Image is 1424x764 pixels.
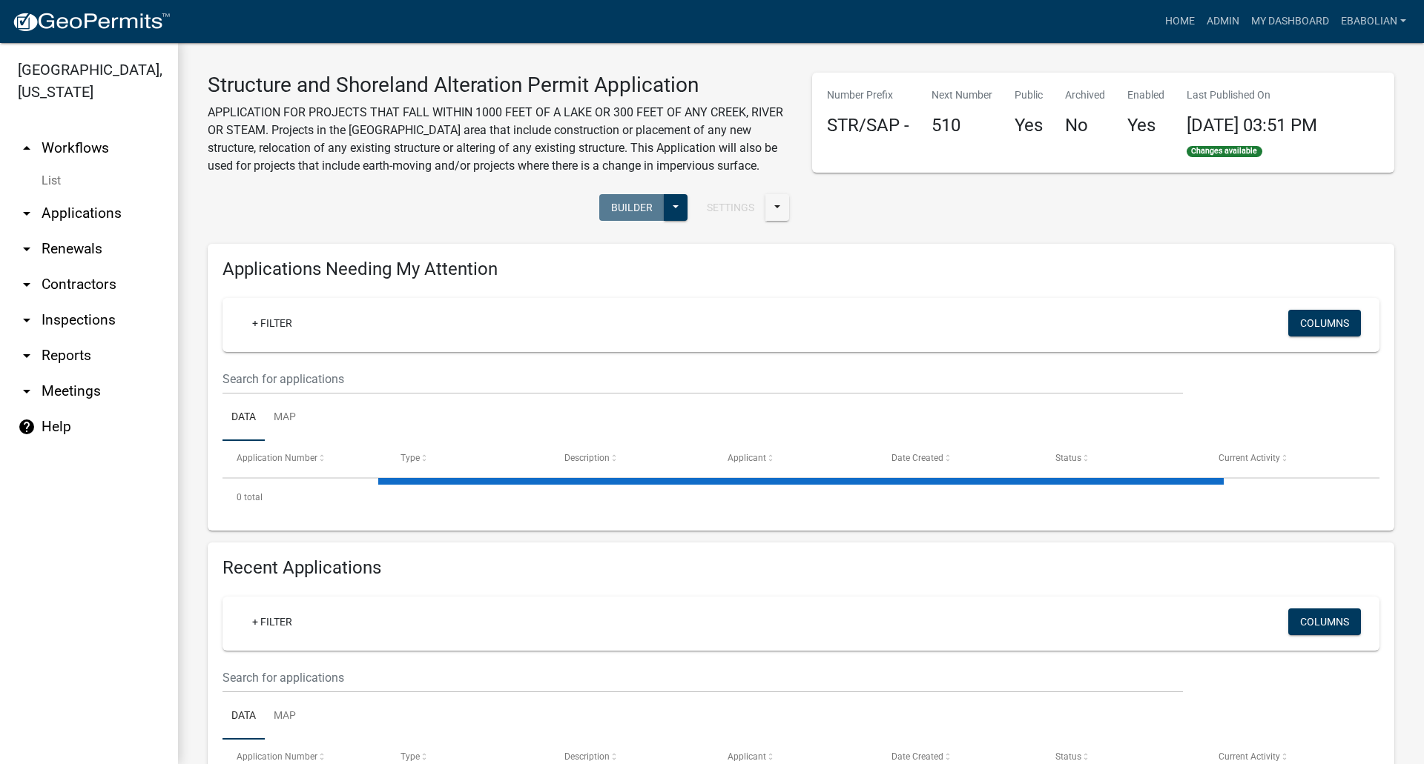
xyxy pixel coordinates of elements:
p: Last Published On [1187,87,1317,103]
span: [DATE] 03:51 PM [1187,115,1317,136]
a: Map [265,394,305,442]
datatable-header-cell: Description [550,441,713,476]
i: arrow_drop_down [18,240,36,258]
span: Current Activity [1219,751,1280,762]
span: Type [400,453,420,463]
datatable-header-cell: Status [1041,441,1205,476]
i: help [18,418,36,436]
a: Admin [1201,7,1245,36]
p: Public [1015,87,1043,103]
span: Status [1055,751,1081,762]
i: arrow_drop_down [18,276,36,293]
a: ebabolian [1335,7,1412,36]
a: + Filter [240,310,304,336]
h4: 510 [932,115,992,136]
datatable-header-cell: Type [386,441,550,476]
button: Columns [1288,310,1361,336]
h4: Yes [1127,115,1164,136]
i: arrow_drop_up [18,139,36,157]
datatable-header-cell: Current Activity [1204,441,1368,476]
h4: Yes [1015,115,1043,136]
a: Data [222,394,265,442]
h3: Structure and Shoreland Alteration Permit Application [208,73,790,98]
button: Settings [695,194,766,221]
a: Data [222,693,265,740]
i: arrow_drop_down [18,311,36,329]
h4: No [1065,115,1105,136]
p: Number Prefix [827,87,909,103]
span: Current Activity [1219,453,1280,463]
span: Description [564,751,610,762]
input: Search for applications [222,662,1183,693]
h4: Recent Applications [222,557,1379,579]
p: Enabled [1127,87,1164,103]
i: arrow_drop_down [18,347,36,365]
a: My Dashboard [1245,7,1335,36]
a: Home [1159,7,1201,36]
a: + Filter [240,608,304,635]
span: Changes available [1187,146,1262,158]
i: arrow_drop_down [18,382,36,400]
a: Map [265,693,305,740]
p: Archived [1065,87,1105,103]
button: Builder [599,194,665,221]
h4: Applications Needing My Attention [222,259,1379,280]
span: Date Created [891,751,943,762]
p: Next Number [932,87,992,103]
span: Application Number [237,751,317,762]
span: Application Number [237,453,317,463]
span: Status [1055,453,1081,463]
span: Date Created [891,453,943,463]
span: Applicant [728,453,766,463]
span: Applicant [728,751,766,762]
h4: STR/SAP - [827,115,909,136]
button: Columns [1288,608,1361,635]
datatable-header-cell: Application Number [222,441,386,476]
input: Search for applications [222,364,1183,394]
div: 0 total [222,479,1379,516]
datatable-header-cell: Applicant [713,441,877,476]
p: APPLICATION FOR PROJECTS THAT FALL WITHIN 1000 FEET OF A LAKE OR 300 FEET OF ANY CREEK, RIVER OR ... [208,104,790,175]
datatable-header-cell: Date Created [877,441,1041,476]
span: Description [564,453,610,463]
span: Type [400,751,420,762]
i: arrow_drop_down [18,205,36,222]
